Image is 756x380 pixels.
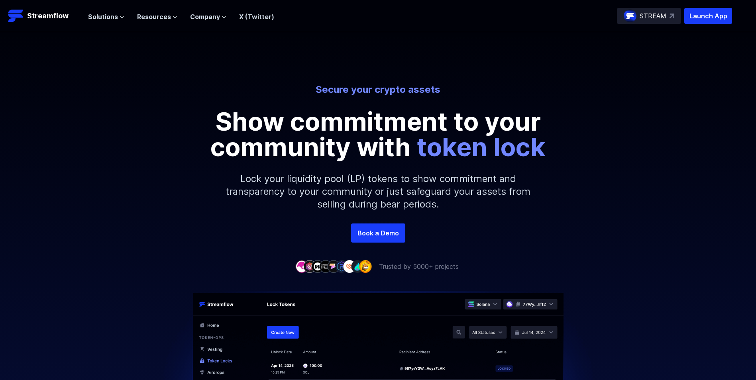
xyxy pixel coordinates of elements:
span: Resources [137,12,171,22]
img: top-right-arrow.svg [670,14,674,18]
button: Launch App [684,8,732,24]
img: company-5 [327,260,340,272]
p: STREAM [640,11,666,21]
p: Secure your crypto assets [157,83,599,96]
span: Solutions [88,12,118,22]
img: company-6 [335,260,348,272]
a: Streamflow [8,8,80,24]
button: Company [190,12,226,22]
p: Lock your liquidity pool (LP) tokens to show commitment and transparency to your community or jus... [207,160,550,223]
span: token lock [417,131,546,162]
img: company-4 [319,260,332,272]
button: Resources [137,12,177,22]
img: company-1 [295,260,308,272]
img: company-7 [343,260,356,272]
a: STREAM [617,8,681,24]
p: Trusted by 5000+ projects [379,262,459,271]
a: Book a Demo [351,223,405,243]
img: Streamflow Logo [8,8,24,24]
img: company-3 [311,260,324,272]
a: X (Twitter) [239,13,274,21]
img: company-8 [351,260,364,272]
span: Company [190,12,220,22]
button: Solutions [88,12,124,22]
img: streamflow-logo-circle.png [624,10,636,22]
p: Streamflow [27,10,69,22]
img: company-2 [303,260,316,272]
p: Show commitment to your community with [199,109,558,160]
img: company-9 [359,260,372,272]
